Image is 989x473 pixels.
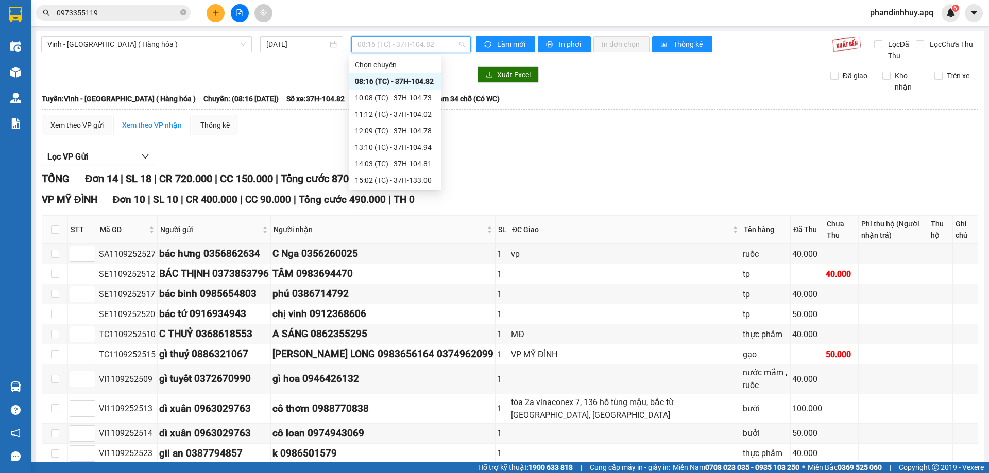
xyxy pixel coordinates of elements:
button: Lọc VP Gửi [42,149,155,165]
td: SE1109252520 [97,304,158,324]
div: 40.000 [792,328,822,341]
span: phandinhhuy.apq [862,6,942,19]
div: cô thơm 0988770838 [272,401,493,416]
div: tp [743,288,789,301]
span: sync [484,41,493,49]
span: Lọc VP Gửi [47,150,88,163]
span: CR 400.000 [186,194,237,205]
span: | [276,172,278,185]
span: copyright [932,464,939,471]
div: TC1109252515 [99,348,156,361]
div: vp [511,248,739,260]
img: warehouse-icon [10,93,21,103]
div: gii an 0387794857 [159,446,269,461]
span: Cung cấp máy in - giấy in: [590,462,670,473]
span: bar-chart [660,41,669,49]
span: Lọc Chưa Thu [926,39,975,50]
span: notification [11,428,21,438]
div: 1 [497,402,507,415]
div: VP MỸ ĐÌNH [511,348,739,361]
th: Ghi chú [953,216,978,244]
span: Mã GD [100,224,147,235]
span: TỔNG [42,172,70,185]
div: tp [743,268,789,281]
div: A SÁNG 0862355295 [272,326,493,342]
div: C THUỶ 0368618553 [159,326,269,342]
div: tòa 2a vinaconex 7, 136 hồ tùng mậu, bắc từ [GEOGRAPHIC_DATA], [GEOGRAPHIC_DATA] [511,396,739,422]
div: 08:16 (TC) - 37H-104.82 [355,76,435,87]
button: aim [254,4,272,22]
img: solution-icon [10,118,21,129]
div: thực phẩm [743,447,789,460]
strong: 1900 633 818 [528,463,573,471]
span: Miền Nam [673,462,799,473]
td: SA1109252527 [97,244,158,264]
div: bưởi [743,427,789,440]
button: downloadXuất Excel [478,66,539,83]
div: 40.000 [826,268,856,281]
td: TC1109252515 [97,344,158,364]
th: Tên hàng [741,216,791,244]
div: VI1109252514 [99,427,156,440]
div: 1 [497,308,507,321]
div: Thống kê [200,119,230,131]
div: 40.000 [792,373,822,386]
div: 40.000 [792,248,822,260]
span: | [215,172,217,185]
span: Lọc Đã Thu [884,39,916,61]
div: VI1109252513 [99,402,156,415]
div: 50.000 [792,427,822,440]
th: Đã Thu [791,216,824,244]
th: STT [68,216,97,244]
strong: 0369 525 060 [838,463,882,471]
div: nước mắm , ruốc [743,366,789,392]
th: SL [496,216,509,244]
span: | [294,194,296,205]
span: TH 0 [394,194,415,205]
div: 100.000 [792,402,822,415]
button: caret-down [965,4,983,22]
span: | [148,194,150,205]
th: Chưa Thu [824,216,858,244]
input: Tìm tên, số ĐT hoặc mã đơn [57,7,178,19]
div: TC1109252510 [99,328,156,341]
span: In phơi [559,39,583,50]
span: Số xe: 37H-104.82 [286,93,345,104]
span: Vinh - Hà Nội ( Hàng hóa ) [47,37,246,52]
div: gạo [743,348,789,361]
span: | [581,462,582,473]
div: gì tuyết 0372670990 [159,371,269,387]
div: 11:12 (TC) - 37H-104.02 [355,109,435,120]
span: Thống kê [673,39,704,50]
span: search [43,9,50,16]
span: 6 [953,5,957,12]
button: file-add [231,4,249,22]
div: [PERSON_NAME] LONG 0983656164 0374962099 [272,346,493,362]
img: icon-new-feature [946,8,956,17]
span: ĐC Giao [512,224,730,235]
div: bác tứ 0916934943 [159,306,269,322]
div: C Nga 0356260025 [272,246,493,261]
img: logo-vxr [9,7,22,22]
th: Phí thu hộ (Người nhận trả) [859,216,928,244]
div: 1 [497,427,507,440]
span: file-add [236,9,243,16]
div: dì xuân 0963029763 [159,426,269,441]
span: Đơn 10 [113,194,146,205]
div: 1 [497,447,507,460]
th: Thu hộ [928,216,953,244]
div: 10:08 (TC) - 37H-104.73 [355,92,435,103]
div: 1 [497,328,507,341]
span: | [181,194,183,205]
div: 50.000 [826,348,856,361]
div: thực phẩm [743,328,789,341]
img: warehouse-icon [10,381,21,392]
div: 1 [497,288,507,301]
span: aim [260,9,267,16]
div: 1 [497,348,507,361]
div: SE1109252520 [99,308,156,321]
sup: 6 [952,5,959,12]
td: SE1109252517 [97,284,158,304]
div: gì hoa 0946426132 [272,371,493,387]
span: | [121,172,123,185]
